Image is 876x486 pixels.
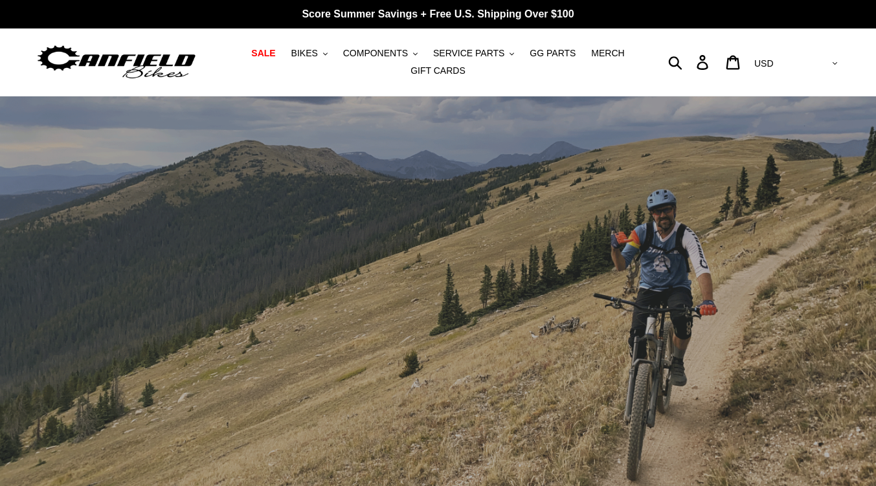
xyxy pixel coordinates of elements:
[343,48,408,59] span: COMPONENTS
[285,45,334,62] button: BIKES
[427,45,521,62] button: SERVICE PARTS
[404,62,472,80] a: GIFT CARDS
[433,48,504,59] span: SERVICE PARTS
[36,42,197,83] img: Canfield Bikes
[337,45,424,62] button: COMPONENTS
[530,48,576,59] span: GG PARTS
[585,45,631,62] a: MERCH
[410,65,466,76] span: GIFT CARDS
[523,45,582,62] a: GG PARTS
[291,48,318,59] span: BIKES
[245,45,282,62] a: SALE
[251,48,275,59] span: SALE
[591,48,624,59] span: MERCH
